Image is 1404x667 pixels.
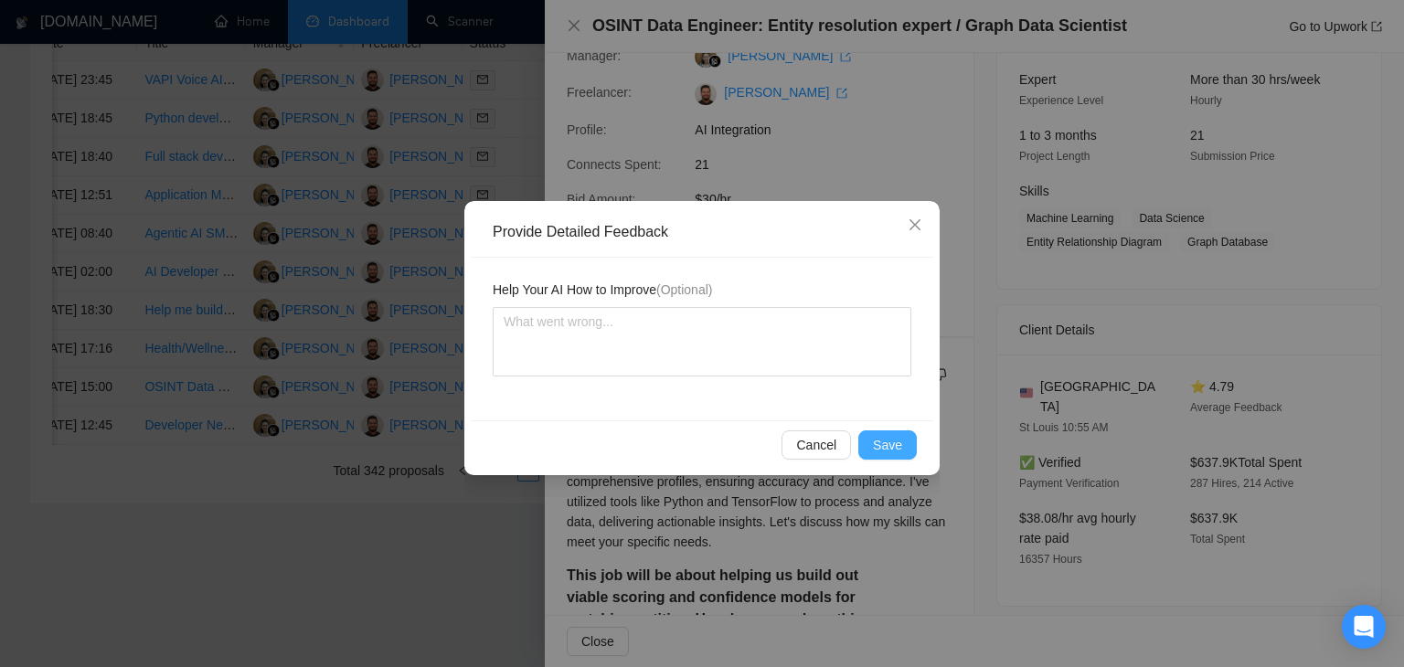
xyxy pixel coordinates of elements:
[858,430,917,460] button: Save
[873,435,902,455] span: Save
[908,217,922,232] span: close
[493,222,924,242] div: Provide Detailed Feedback
[796,435,836,455] span: Cancel
[493,280,712,300] span: Help Your AI How to Improve
[656,282,712,297] span: (Optional)
[890,201,940,250] button: Close
[1342,605,1386,649] div: Open Intercom Messenger
[782,430,851,460] button: Cancel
